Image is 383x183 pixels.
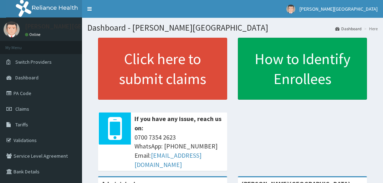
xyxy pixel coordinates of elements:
a: [EMAIL_ADDRESS][DOMAIN_NAME] [134,151,201,169]
span: Dashboard [15,74,39,81]
span: [PERSON_NAME][GEOGRAPHIC_DATA] [300,6,378,12]
img: User Image [286,5,295,14]
h1: Dashboard - [PERSON_NAME][GEOGRAPHIC_DATA] [87,23,378,32]
p: [PERSON_NAME][GEOGRAPHIC_DATA] [25,23,131,30]
span: Switch Providers [15,59,52,65]
a: Dashboard [335,26,362,32]
b: If you have any issue, reach us on: [134,115,221,132]
img: User Image [4,21,20,37]
span: Claims [15,106,29,112]
a: How to Identify Enrollees [238,38,367,100]
li: Here [362,26,378,32]
a: Click here to submit claims [98,38,227,100]
span: 0700 7354 2623 WhatsApp: [PHONE_NUMBER] Email: [134,133,224,169]
a: Online [25,32,42,37]
span: Tariffs [15,121,28,128]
